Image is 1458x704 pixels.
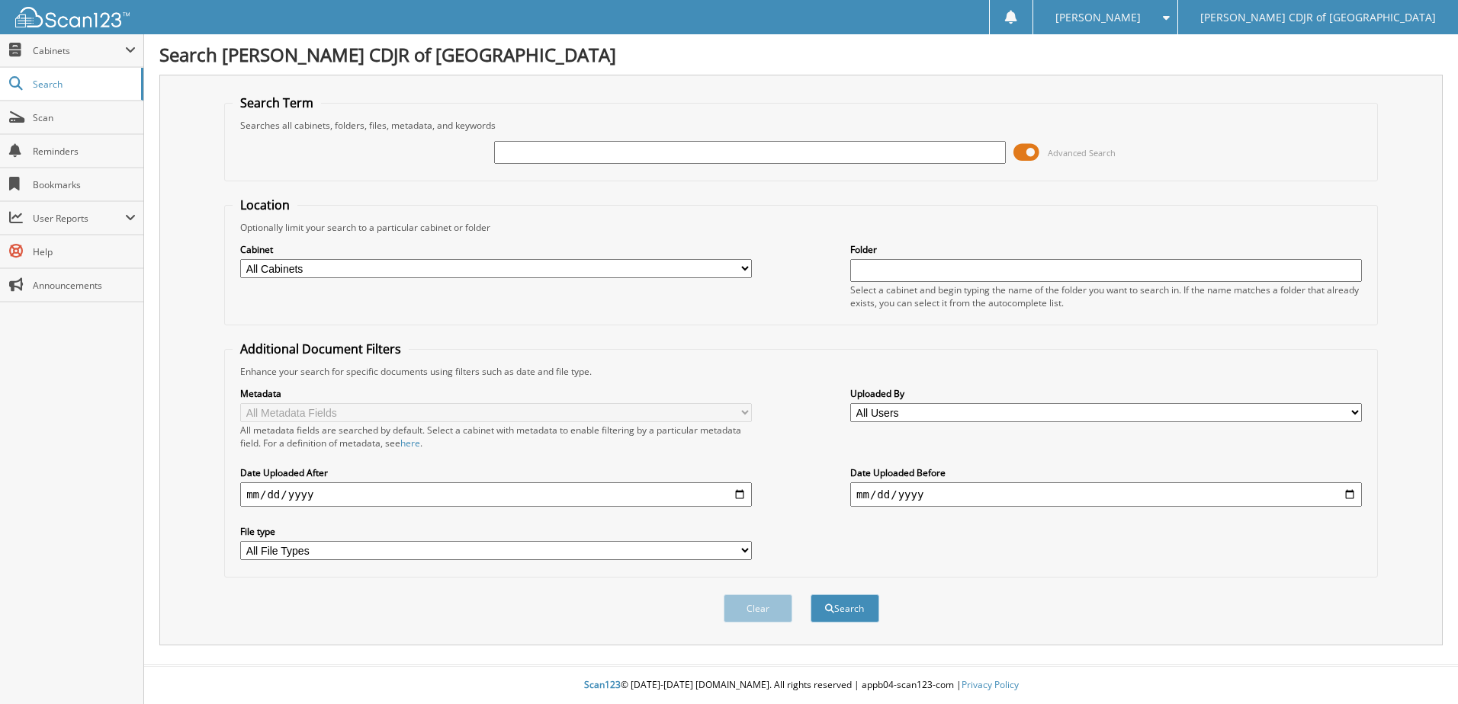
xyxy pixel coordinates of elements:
input: start [240,482,752,507]
img: scan123-logo-white.svg [15,7,130,27]
span: Advanced Search [1048,147,1116,158]
div: Select a cabinet and begin typing the name of the folder you want to search in. If the name match... [850,283,1362,309]
a: here [400,437,420,450]
input: end [850,482,1362,507]
span: Bookmarks [33,178,136,191]
div: © [DATE]-[DATE] [DOMAIN_NAME]. All rights reserved | appb04-scan123-com | [144,667,1458,704]
span: Cabinets [33,44,125,57]
span: Scan123 [584,678,621,691]
a: Privacy Policy [962,678,1019,691]
div: Optionally limit your search to a particular cabinet or folder [233,221,1370,234]
label: Folder [850,243,1362,256]
label: File type [240,525,752,538]
span: Scan [33,111,136,124]
label: Cabinet [240,243,752,256]
div: Searches all cabinets, folders, files, metadata, and keywords [233,119,1370,132]
span: [PERSON_NAME] [1055,13,1141,22]
span: [PERSON_NAME] CDJR of [GEOGRAPHIC_DATA] [1200,13,1436,22]
label: Date Uploaded Before [850,466,1362,479]
span: Search [33,78,133,91]
button: Clear [724,594,792,622]
button: Search [811,594,879,622]
label: Uploaded By [850,387,1362,400]
legend: Search Term [233,94,321,111]
h1: Search [PERSON_NAME] CDJR of [GEOGRAPHIC_DATA] [159,42,1443,67]
span: Help [33,245,136,258]
legend: Additional Document Filters [233,341,409,357]
div: Enhance your search for specific documents using filters such as date and file type. [233,365,1370,378]
span: User Reports [33,212,125,225]
legend: Location [233,197,297,213]
span: Announcements [33,279,136,292]
div: All metadata fields are searched by default. Select a cabinet with metadata to enable filtering b... [240,424,752,450]
label: Date Uploaded After [240,466,752,479]
span: Reminders [33,145,136,158]
label: Metadata [240,387,752,400]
